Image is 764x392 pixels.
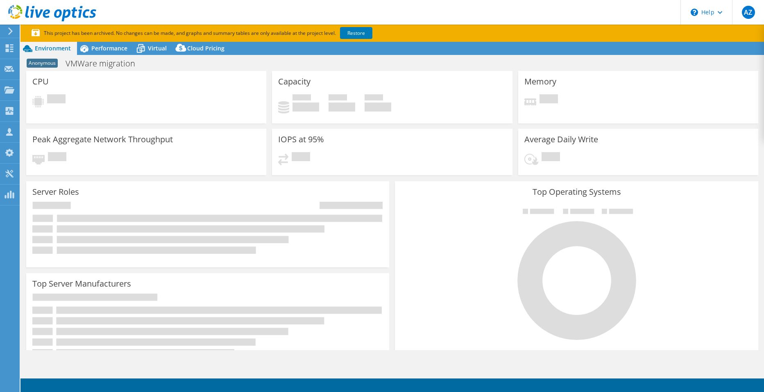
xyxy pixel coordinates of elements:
[340,27,372,39] a: Restore
[27,59,58,68] span: Anonymous
[48,152,66,163] span: Pending
[540,94,558,105] span: Pending
[32,29,433,38] p: This project has been archived. No changes can be made, and graphs and summary tables are only av...
[32,77,49,86] h3: CPU
[292,152,310,163] span: Pending
[278,135,324,144] h3: IOPS at 95%
[691,9,698,16] svg: \n
[47,94,66,105] span: Pending
[329,103,355,112] h4: 0 GiB
[542,152,560,163] span: Pending
[742,6,755,19] span: AZ
[365,103,391,112] h4: 0 GiB
[62,59,148,68] h1: VMWare migration
[292,94,311,103] span: Used
[35,44,71,52] span: Environment
[524,77,556,86] h3: Memory
[32,135,173,144] h3: Peak Aggregate Network Throughput
[148,44,167,52] span: Virtual
[524,135,598,144] h3: Average Daily Write
[329,94,347,103] span: Free
[187,44,224,52] span: Cloud Pricing
[365,94,383,103] span: Total
[32,187,79,196] h3: Server Roles
[32,279,131,288] h3: Top Server Manufacturers
[401,187,752,196] h3: Top Operating Systems
[292,103,319,112] h4: 0 GiB
[91,44,127,52] span: Performance
[278,77,311,86] h3: Capacity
